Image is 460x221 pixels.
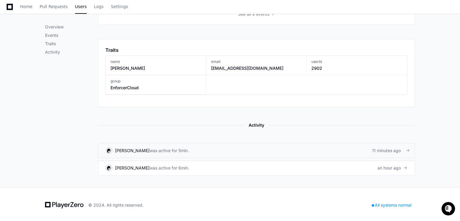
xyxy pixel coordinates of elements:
[6,6,18,18] img: PlayerZero
[111,5,128,8] span: Settings
[372,148,407,154] div: 11 minutes ago
[105,46,119,54] h1: Traits
[211,65,283,71] h3: [EMAIL_ADDRESS][DOMAIN_NAME]
[105,46,407,54] app-pz-page-link-header: Traits
[20,45,98,51] div: Start new chat
[368,201,415,209] div: All systems normal
[45,24,98,30] p: Overview
[150,165,189,171] div: was active for 6min.
[311,59,322,64] h3: userId
[377,165,407,171] div: an hour ago
[98,161,415,175] a: [PERSON_NAME]was active for 6min.an hour ago
[238,11,275,17] button: Seeall 9 events
[40,5,68,8] span: Pull Requests
[115,165,150,171] div: [PERSON_NAME]
[6,45,17,55] img: 1736555170064-99ba0984-63c1-480f-8ee9-699278ef63ed
[110,85,139,91] h3: EnforcerCloud
[441,201,457,217] iframe: Open customer support
[311,65,322,71] h3: 2902
[238,11,246,17] span: See
[94,5,104,8] span: Logs
[102,46,109,54] button: Start new chat
[211,59,283,64] h3: email
[20,51,76,55] div: We're available if you need us!
[20,5,32,8] span: Home
[98,143,415,158] a: [PERSON_NAME]was active for 5min.11 minutes ago
[88,202,144,208] div: © 2024. All rights reserved.
[115,148,150,154] div: [PERSON_NAME]
[110,59,145,64] h3: name
[75,5,87,8] span: Users
[60,63,73,67] span: Pylon
[106,148,112,153] img: 11.svg
[45,49,98,55] p: Activity
[42,63,73,67] a: Powered byPylon
[106,165,112,171] img: 11.svg
[247,11,269,17] span: all 9 events
[245,122,268,129] span: Activity
[45,32,98,38] p: Events
[110,79,139,84] h3: group
[45,41,98,47] p: Traits
[150,148,189,154] div: was active for 5min.
[6,24,109,34] div: Welcome
[110,65,145,71] h3: [PERSON_NAME]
